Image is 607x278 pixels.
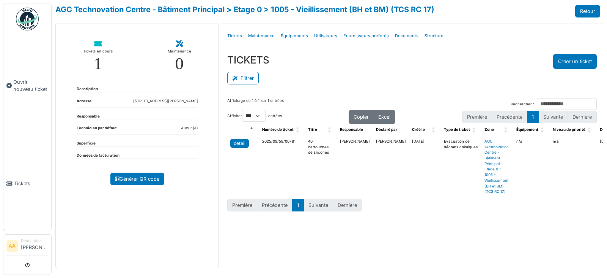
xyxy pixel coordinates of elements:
[432,124,436,136] span: Créé le: Activate to sort
[21,238,48,254] li: [PERSON_NAME]
[305,136,337,198] td: 40 cartouches de silicones
[340,127,363,132] span: Responsable
[527,111,539,123] button: 1
[412,127,425,132] span: Créé le
[230,139,249,148] a: detail
[77,114,100,119] dt: Responsable
[340,27,392,45] a: Fournisseurs préférés
[575,5,600,17] a: Retour
[373,110,395,124] button: Excel
[504,124,509,136] span: Zone: Activate to sort
[77,153,120,159] dt: Données de facturation
[373,136,409,198] td: [PERSON_NAME]
[227,110,282,122] label: Afficher entrées
[484,139,509,194] a: AGC Technovation Centre - Bâtiment Principal - Etage 0 - 1005 - Vieillissement (BH et BM) (TCS RC...
[553,54,597,69] button: Créer un ticket
[83,48,113,55] div: Tickets en cours
[181,125,198,131] dd: Aucun(e)
[227,199,362,211] nav: pagination
[77,125,117,134] dt: Technicien par défaut
[227,98,284,110] div: Affichage de 1 à 1 sur 1 entrées
[162,35,197,78] a: Maintenance 0
[3,137,51,231] a: Tickets
[6,238,48,256] a: AA Demandeur[PERSON_NAME]
[133,98,198,104] dd: [STREET_ADDRESS][PERSON_NAME]
[175,55,184,72] div: 0
[21,238,48,243] div: Demandeur
[441,136,481,198] td: Evacuation de déchets chimiques
[378,114,390,120] span: Excel
[262,127,294,132] span: Numéro de ticket
[224,27,245,45] a: Tickets
[376,127,397,132] span: Déclaré par
[77,86,98,92] dt: Description
[245,27,278,45] a: Maintenance
[328,124,332,136] span: Titre: Activate to sort
[421,27,447,45] a: Structure
[94,55,102,72] div: 1
[3,35,51,137] a: Ouvrir nouveau ticket
[511,102,534,107] label: Rechercher :
[168,48,191,55] div: Maintenance
[77,141,96,146] dt: Superficie
[354,114,369,120] span: Copier
[296,124,300,136] span: Numéro de ticket: Activate to sort
[14,180,48,187] span: Tickets
[242,110,266,122] select: Afficherentrées
[513,136,550,198] td: n/a
[6,240,18,252] li: AA
[13,78,48,93] span: Ouvrir nouveau ticket
[110,173,164,185] a: Générer QR code
[392,27,421,45] a: Documents
[16,8,39,30] img: Badge_color-CXgf-gQk.svg
[311,27,340,45] a: Utilisateurs
[308,127,317,132] span: Titre
[541,124,545,136] span: Équipement: Activate to sort
[444,127,470,132] span: Type de ticket
[227,72,259,84] button: Filtrer
[472,124,477,136] span: Type de ticket: Activate to sort
[278,27,311,45] a: Équipements
[234,140,245,147] div: detail
[349,110,374,124] button: Copier
[550,136,597,198] td: n/a
[77,35,119,78] a: Tickets en cours 1
[77,98,91,107] dt: Adresse
[226,5,262,14] a: > Etage 0
[292,199,304,211] button: 1
[516,127,538,132] span: Équipement
[409,136,441,198] td: [DATE]
[264,5,434,14] a: > 1005 - Vieillissement (BH et BM) (TCS RC 17)
[484,127,494,132] span: Zone
[462,111,597,123] nav: pagination
[553,127,585,132] span: Niveau de priorité
[337,136,373,198] td: [PERSON_NAME]
[259,136,305,198] td: 2025/09/58/00781
[227,54,269,66] h3: TICKETS
[588,124,592,136] span: Niveau de priorité: Activate to sort
[55,5,225,14] a: AGC Technovation Centre - Bâtiment Principal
